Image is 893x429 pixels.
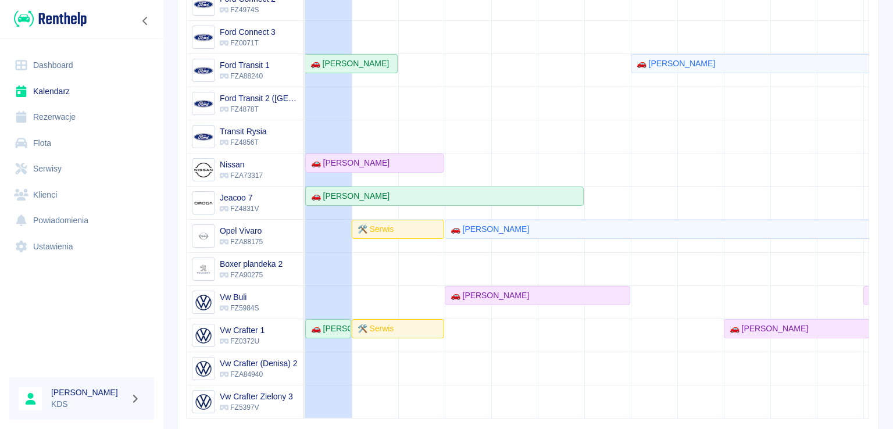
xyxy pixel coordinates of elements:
a: Renthelp logo [9,9,87,28]
a: Powiadomienia [9,208,154,234]
p: FZ4974S [220,5,276,15]
a: Dashboard [9,52,154,78]
a: Klienci [9,182,154,208]
h6: Jeacoo 7 [220,192,259,203]
h6: Transit Rysia [220,126,267,137]
h6: Vw Crafter (Denisa) 2 [220,357,298,369]
img: Image [194,194,213,213]
h6: Ford Connect 3 [220,26,276,38]
h6: Vw Buli [220,291,259,303]
img: Image [194,227,213,246]
a: Ustawienia [9,234,154,260]
p: FZA90275 [220,270,283,280]
p: KDS [51,398,126,410]
a: Rezerwacje [9,104,154,130]
h6: Boxer plandeka 2 [220,258,283,270]
p: FZA88240 [220,71,270,81]
button: Zwiń nawigację [137,13,154,28]
img: Image [194,94,213,113]
h6: Opel Vivaro [220,225,263,237]
p: FZ4831V [220,203,259,214]
div: 🛠️ Serwis [353,223,394,235]
div: 🚗 [PERSON_NAME] [306,323,350,335]
h6: Nissan [220,159,263,170]
img: Image [194,28,213,47]
a: Serwisy [9,156,154,182]
p: FZ5397V [220,402,293,413]
p: FZ4856T [220,137,267,148]
img: Image [194,127,213,146]
h6: Ford Transit 1 [220,59,270,71]
h6: Vw Crafter Zielony 3 [220,391,293,402]
div: 🚗 [PERSON_NAME] [306,157,390,169]
p: FZA73317 [220,170,263,181]
img: Image [194,392,213,412]
img: Image [194,326,213,345]
a: Kalendarz [9,78,154,105]
p: FZA88175 [220,237,263,247]
img: Image [194,61,213,80]
img: Image [194,293,213,312]
p: FZ0071T [220,38,276,48]
img: Image [194,160,213,180]
img: Renthelp logo [14,9,87,28]
p: FZA84940 [220,369,298,380]
p: FZ4878T [220,104,298,115]
div: 🚗 [PERSON_NAME] [306,190,390,202]
div: 🚗 [PERSON_NAME] [632,58,715,70]
div: 🚗 [PERSON_NAME] [446,223,529,235]
img: Image [194,260,213,279]
h6: [PERSON_NAME] [51,387,126,398]
div: 🚗 [PERSON_NAME] [725,323,808,335]
div: 🚗 [PERSON_NAME] [306,58,389,70]
p: FZ5984S [220,303,259,313]
div: 🚗 [PERSON_NAME] [446,289,529,302]
a: Flota [9,130,154,156]
p: FZ0372U [220,336,265,346]
h6: Ford Transit 2 (Niemcy) [220,92,298,104]
h6: Vw Crafter 1 [220,324,265,336]
img: Image [194,359,213,378]
div: 🛠️ Serwis [353,323,394,335]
